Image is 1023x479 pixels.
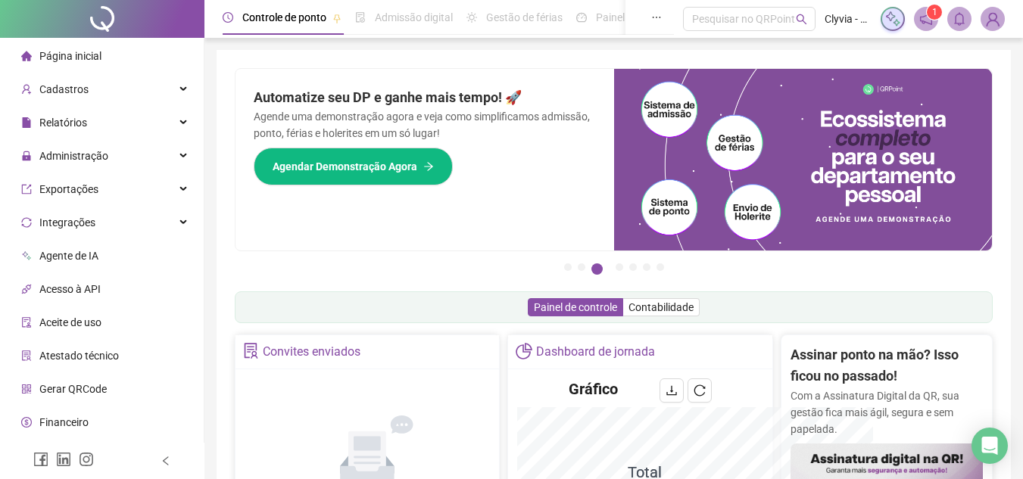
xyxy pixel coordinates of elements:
span: instagram [79,452,94,467]
h4: Gráfico [569,378,618,400]
span: file [21,117,32,128]
span: Atestado técnico [39,350,119,362]
span: left [161,456,171,466]
span: sun [466,12,477,23]
button: 2 [578,263,585,271]
img: sparkle-icon.fc2bf0ac1784a2077858766a79e2daf3.svg [884,11,901,27]
span: Financeiro [39,416,89,428]
button: 5 [629,263,637,271]
span: arrow-right [423,161,434,172]
h2: Assinar ponto na mão? Isso ficou no passado! [791,344,983,387]
span: Gerar QRCode [39,383,107,395]
span: Administração [39,150,108,162]
span: bell [953,12,966,26]
img: banner%2Fd57e337e-a0d3-4837-9615-f134fc33a8e6.png [614,69,993,250]
span: pushpin [332,14,342,23]
button: 1 [564,263,572,271]
span: Integrações [39,216,95,229]
span: 1 [932,7,937,17]
span: export [21,184,32,194]
span: Exportações [39,183,98,195]
span: Página inicial [39,50,101,62]
span: lock [21,151,32,161]
h2: Automatize seu DP e ganhe mais tempo! 🚀 [254,87,596,108]
span: clock-circle [223,12,233,23]
span: notification [919,12,933,26]
button: 4 [616,263,623,271]
div: Dashboard de jornada [536,339,655,365]
span: Painel de controle [534,301,617,313]
button: 6 [643,263,650,271]
div: Open Intercom Messenger [972,428,1008,464]
span: Acesso à API [39,283,101,295]
span: download [666,384,678,397]
span: Admissão digital [375,11,453,23]
span: home [21,51,32,61]
span: Contabilidade [628,301,694,313]
span: qrcode [21,384,32,394]
span: user-add [21,84,32,95]
span: Controle de ponto [242,11,326,23]
span: facebook [33,452,48,467]
span: solution [243,343,259,359]
span: Relatórios [39,117,87,129]
span: reload [694,384,706,397]
span: audit [21,317,32,328]
button: Agendar Demonstração Agora [254,148,453,185]
span: sync [21,217,32,228]
span: api [21,284,32,294]
p: Agende uma demonstração agora e veja como simplificamos admissão, ponto, férias e holerites em um... [254,108,596,142]
span: pie-chart [516,343,532,359]
span: Agendar Demonstração Agora [273,158,417,175]
span: linkedin [56,452,71,467]
span: search [796,14,807,25]
p: Com a Assinatura Digital da QR, sua gestão fica mais ágil, segura e sem papelada. [791,387,983,437]
button: 7 [657,263,664,271]
div: Convites enviados [263,339,360,365]
span: Gestão de férias [486,11,563,23]
span: Painel do DP [596,11,655,23]
span: Agente de IA [39,250,98,262]
button: 3 [591,263,603,275]
sup: 1 [927,5,942,20]
span: solution [21,350,32,361]
span: Aceite de uso [39,316,101,328]
span: dollar [21,417,32,428]
span: file-done [355,12,366,23]
img: 83774 [981,8,1004,30]
span: dashboard [576,12,587,23]
span: Cadastros [39,83,89,95]
span: ellipsis [651,12,662,23]
span: Clyvia - LIPSFIHA [825,11,872,27]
